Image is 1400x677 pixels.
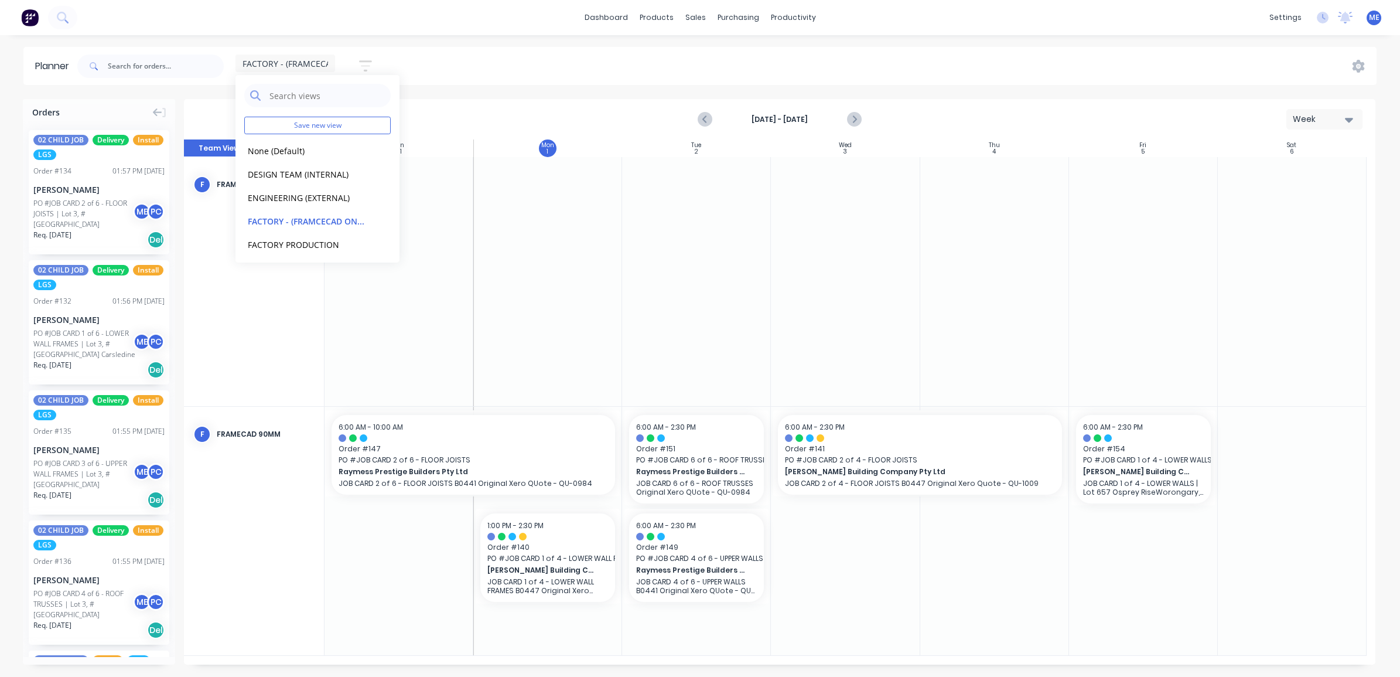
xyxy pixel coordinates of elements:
[133,333,151,351] div: ME
[147,593,165,611] div: PC
[785,455,1054,465] span: PO # JOB CARD 2 of 4 - FLOOR JOISTS
[33,556,71,567] div: Order # 136
[579,9,634,26] a: dashboard
[244,214,369,227] button: FACTORY - (FRAMCECAD ONLY)
[636,565,745,576] span: Raymess Prestige Builders Pty Ltd
[244,167,369,181] button: DESIGN TEAM (INTERNAL)
[636,553,757,564] span: PO # JOB CARD 4 of 6 - UPPER WALLS
[487,553,608,564] span: PO # JOB CARD 1 of 4 - LOWER WALL FRAMES
[33,426,71,437] div: Order # 135
[33,166,71,176] div: Order # 134
[1083,479,1204,496] p: JOB CARD 1 of 4 - LOWER WALLS | Lot 657 Osprey RiseWorongary, [GEOGRAPHIC_DATA]
[992,149,996,155] div: 4
[1083,467,1192,477] span: [PERSON_NAME] Building Company Pty Ltd
[244,261,369,274] button: INSTALLERS
[184,140,254,157] button: Team View
[1139,142,1146,149] div: Fri
[487,520,544,530] span: 1:00 PM - 2:30 PM
[33,525,88,536] span: 02 CHILD JOB
[785,467,1027,477] span: [PERSON_NAME] Building Company Pty Ltd
[33,410,56,420] span: LGS
[1293,113,1347,125] div: Week
[268,84,385,107] input: Search views
[339,444,608,454] span: Order # 147
[636,444,757,454] span: Order # 151
[217,429,315,440] div: FRAMECAD 90mm
[147,463,165,481] div: PC
[636,577,757,595] p: JOB CARD 4 of 6 - UPPER WALLS B0441 Original Xero QUote - QU-0984
[33,444,165,456] div: [PERSON_NAME]
[843,149,847,155] div: 3
[695,149,698,155] div: 2
[541,142,554,149] div: Mon
[33,135,88,145] span: 02 CHILD JOB
[133,135,163,145] span: Install
[691,142,701,149] div: Tue
[636,467,745,477] span: Raymess Prestige Builders Pty Ltd
[244,190,369,204] button: ENGINEERING (EXTERNAL)
[93,655,123,666] span: Install
[339,455,608,465] span: PO # JOB CARD 2 of 6 - FLOOR JOISTS
[785,422,845,432] span: 6:00 AM - 2:30 PM
[93,395,129,406] span: Delivery
[33,540,56,550] span: LGS
[712,9,765,26] div: purchasing
[1287,142,1296,149] div: Sat
[33,458,136,490] div: PO #JOB CARD 3 of 6 - UPPER WALL FRAMES | Lot 3, #[GEOGRAPHIC_DATA]
[33,280,56,290] span: LGS
[112,166,165,176] div: 01:57 PM [DATE]
[33,296,71,307] div: Order # 132
[147,491,165,509] div: Del
[147,621,165,639] div: Del
[1369,12,1379,23] span: ME
[244,237,369,251] button: FACTORY PRODUCTION
[33,395,88,406] span: 02 CHILD JOB
[1290,149,1294,155] div: 6
[147,333,165,351] div: PC
[339,467,581,477] span: Raymess Prestige Builders Pty Ltd
[93,265,129,275] span: Delivery
[33,655,88,666] span: 02 CHILD JOB
[133,395,163,406] span: Install
[147,203,165,220] div: PC
[1264,9,1307,26] div: settings
[33,574,165,586] div: [PERSON_NAME]
[133,525,163,536] span: Install
[33,360,71,370] span: Req. [DATE]
[487,565,596,576] span: [PERSON_NAME] Building Company Pty Ltd
[33,149,56,160] span: LGS
[839,142,852,149] div: Wed
[487,542,608,553] span: Order # 140
[1286,109,1363,130] button: Week
[636,520,696,530] span: 6:00 AM - 2:30 PM
[127,655,150,666] span: LGS
[33,183,165,196] div: [PERSON_NAME]
[1083,455,1204,465] span: PO # JOB CARD 1 of 4 - LOWER WALLS
[133,593,151,611] div: ME
[636,542,757,553] span: Order # 149
[33,588,136,620] div: PO #JOB CARD 4 of 6 - ROOF TRUSSES | Lot 3, #[GEOGRAPHIC_DATA]
[1083,444,1204,454] span: Order # 154
[989,142,1000,149] div: Thu
[244,144,369,157] button: None (Default)
[193,176,211,193] div: F
[1141,149,1145,155] div: 5
[112,426,165,437] div: 01:55 PM [DATE]
[217,179,315,190] div: FRAMECAD 70mm
[147,231,165,249] div: Del
[93,525,129,536] span: Delivery
[32,106,60,118] span: Orders
[33,265,88,275] span: 02 CHILD JOB
[133,203,151,220] div: ME
[636,479,757,496] p: JOB CARD 6 of 6 - ROOF TRUSSES Original Xero QUote - QU-0984
[785,479,1054,488] p: JOB CARD 2 of 4 - FLOOR JOISTS B0447 Original Xero Quote - QU-1009
[636,455,757,465] span: PO # JOB CARD 6 of 6 - ROOF TRUSSES
[765,9,822,26] div: productivity
[133,265,163,275] span: Install
[244,117,391,134] button: Save new view
[112,556,165,567] div: 01:55 PM [DATE]
[721,114,838,125] strong: [DATE] - [DATE]
[487,577,608,595] p: JOB CARD 1 of 4 - LOWER WALL FRAMES B0447 Original Xero Quote - QU-1009
[636,422,696,432] span: 6:00 AM - 2:30 PM
[679,9,712,26] div: sales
